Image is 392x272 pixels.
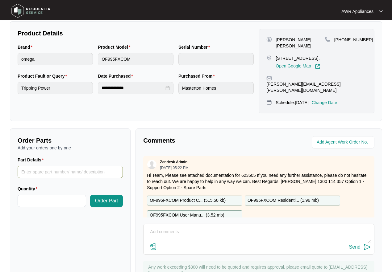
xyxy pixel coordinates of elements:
img: map-pin [266,75,272,81]
input: Brand [18,53,93,65]
p: [DATE] 05:22 PM [160,166,188,170]
input: Purchased From [178,82,254,94]
label: Purchased From [178,73,217,79]
p: Add your orders one by one [18,145,123,151]
span: Order Part [95,197,118,205]
label: Quantity [18,186,40,192]
label: Date Purchased [98,73,135,79]
p: Order Parts [18,136,123,145]
label: Product Fault or Query [18,73,69,79]
p: OF995FXCOM Product C... ( 515.50 kb ) [150,197,226,204]
img: file-attachment-doc.svg [150,243,157,250]
span: down [81,203,84,205]
button: Send [349,243,371,251]
p: OF995FXCOM Residenti... ( 1.96 mb ) [248,197,319,204]
label: Brand [18,44,35,50]
img: user.svg [147,160,156,169]
img: map-pin [266,99,272,105]
p: OF995FXCOM User Manu... ( 3.52 mb ) [150,212,224,219]
img: user-pin [266,37,272,42]
input: Part Details [18,166,123,178]
p: Schedule: [DATE] [276,99,308,106]
img: map-pin [325,37,331,42]
input: Add Agent Work Order No. [317,139,371,146]
p: [STREET_ADDRESS], [276,55,320,61]
p: [PERSON_NAME] [PERSON_NAME] [276,37,325,49]
span: up [81,197,84,199]
p: Hi Team, Please see attached documentation for 623505 If you need any further assistance, please ... [147,172,371,191]
input: Quantity [18,195,86,207]
a: Open Google Map [276,64,320,69]
div: Send [349,244,361,250]
img: send-icon.svg [364,243,371,251]
input: Date Purchased [102,85,164,91]
p: Zendesk Admin [160,160,187,164]
p: AWR Appliances [341,8,373,14]
span: Increase Value [79,195,86,201]
img: dropdown arrow [379,10,383,13]
p: [PHONE_NUMBER] [334,37,373,43]
p: Change Date [312,99,337,106]
label: Product Model [98,44,133,50]
input: Product Fault or Query [18,82,93,94]
label: Serial Number [178,44,212,50]
p: Comments [143,136,254,145]
button: Order Part [90,195,123,207]
img: residentia service logo [9,2,52,20]
p: Product Details [18,29,254,38]
input: Product Model [98,53,173,65]
img: Link-External [315,64,320,69]
p: [PERSON_NAME][EMAIL_ADDRESS][PERSON_NAME][DOMAIN_NAME] [266,81,367,93]
input: Serial Number [178,53,254,65]
label: Part Details [18,157,46,163]
span: Decrease Value [79,201,86,207]
img: map-pin [266,55,272,61]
